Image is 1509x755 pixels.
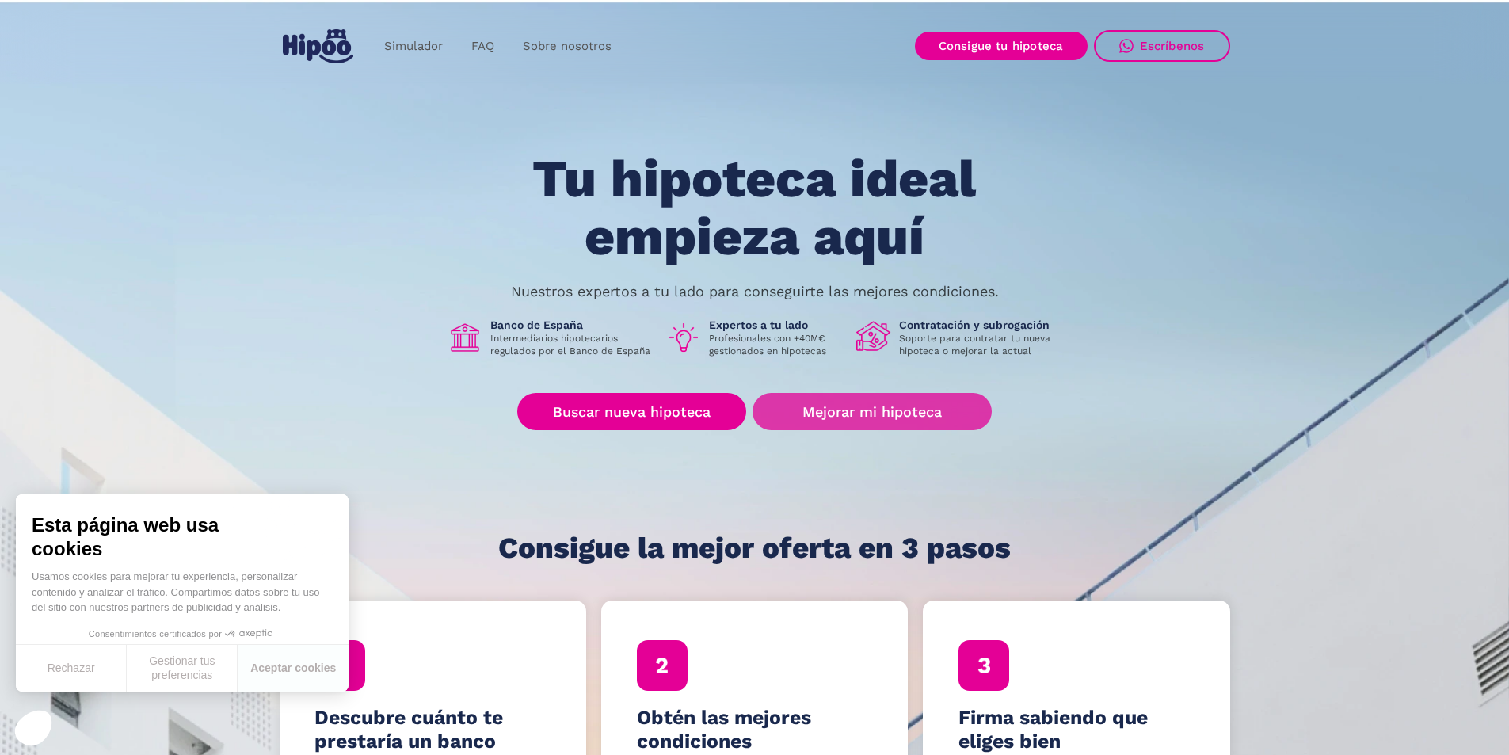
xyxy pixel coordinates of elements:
h1: Banco de España [490,318,654,332]
div: Escríbenos [1140,39,1205,53]
p: Nuestros expertos a tu lado para conseguirte las mejores condiciones. [511,285,999,298]
h1: Tu hipoteca ideal empieza aquí [454,151,1054,265]
a: Escríbenos [1094,30,1230,62]
a: FAQ [457,31,509,62]
p: Intermediarios hipotecarios regulados por el Banco de España [490,332,654,357]
a: Mejorar mi hipoteca [753,393,991,430]
a: Consigue tu hipoteca [915,32,1088,60]
a: home [280,23,357,70]
a: Simulador [370,31,457,62]
h4: Firma sabiendo que eliges bien [958,706,1195,753]
p: Soporte para contratar tu nueva hipoteca o mejorar la actual [899,332,1062,357]
a: Buscar nueva hipoteca [517,393,746,430]
h1: Consigue la mejor oferta en 3 pasos [498,532,1011,564]
h4: Descubre cuánto te prestaría un banco [314,706,551,753]
h1: Expertos a tu lado [709,318,844,332]
h4: Obtén las mejores condiciones [637,706,873,753]
p: Profesionales con +40M€ gestionados en hipotecas [709,332,844,357]
a: Sobre nosotros [509,31,626,62]
h1: Contratación y subrogación [899,318,1062,332]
